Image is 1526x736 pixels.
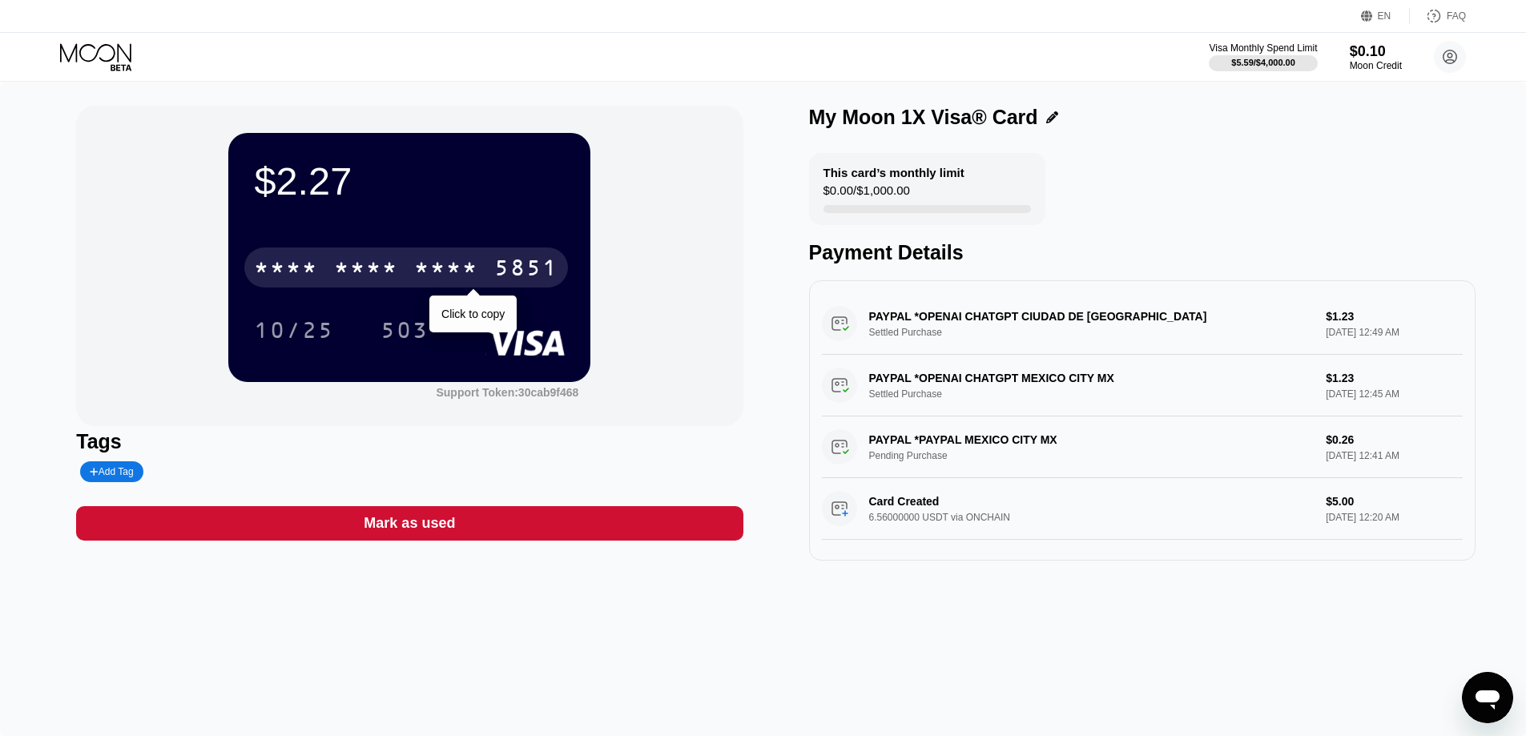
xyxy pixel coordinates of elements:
[823,183,910,205] div: $0.00 / $1,000.00
[1410,8,1466,24] div: FAQ
[436,386,578,399] div: Support Token:30cab9f468
[494,257,558,283] div: 5851
[90,466,133,477] div: Add Tag
[1361,8,1410,24] div: EN
[823,166,964,179] div: This card’s monthly limit
[809,241,1476,264] div: Payment Details
[441,308,505,320] div: Click to copy
[76,430,743,453] div: Tags
[436,386,578,399] div: Support Token: 30cab9f468
[1462,672,1513,723] iframe: Кнопка запуска окна обмена сообщениями
[1350,43,1402,71] div: $0.10Moon Credit
[254,320,334,345] div: 10/25
[1447,10,1466,22] div: FAQ
[80,461,143,482] div: Add Tag
[242,310,346,350] div: 10/25
[1378,10,1391,22] div: EN
[364,514,455,533] div: Mark as used
[1350,60,1402,71] div: Moon Credit
[809,106,1038,129] div: My Moon 1X Visa® Card
[76,506,743,541] div: Mark as used
[1350,43,1402,60] div: $0.10
[1231,58,1295,67] div: $5.59 / $4,000.00
[1209,42,1317,71] div: Visa Monthly Spend Limit$5.59/$4,000.00
[380,320,429,345] div: 503
[1209,42,1317,54] div: Visa Monthly Spend Limit
[368,310,441,350] div: 503
[254,159,565,203] div: $2.27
